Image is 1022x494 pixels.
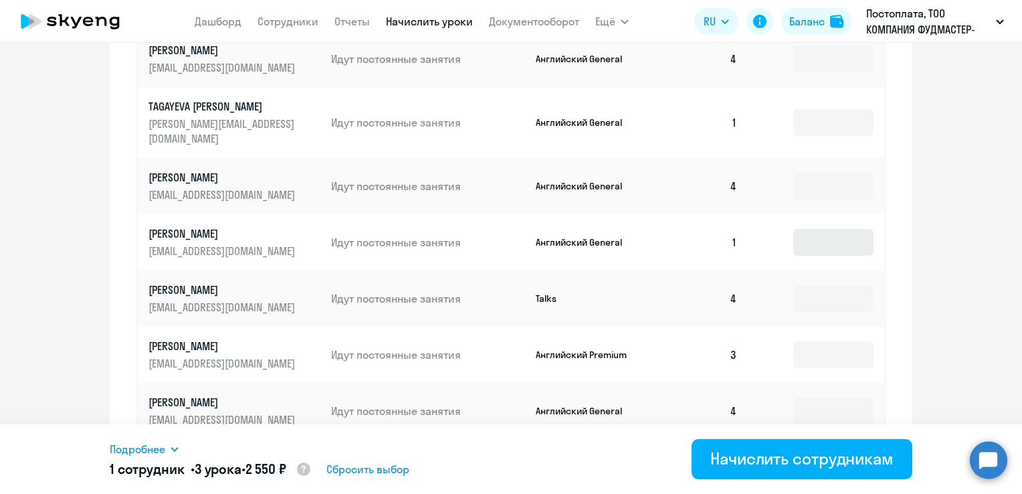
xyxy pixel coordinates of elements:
a: Документооборот [489,15,579,28]
p: [EMAIL_ADDRESS][DOMAIN_NAME] [148,300,298,315]
p: [PERSON_NAME] [148,395,298,410]
p: Английский General [536,53,636,65]
p: [PERSON_NAME][EMAIL_ADDRESS][DOMAIN_NAME] [148,116,298,146]
span: Ещё [595,13,615,29]
p: Английский Premium [536,349,636,361]
p: [EMAIL_ADDRESS][DOMAIN_NAME] [148,187,298,202]
td: 4 [654,158,748,214]
button: Постоплата, ТОО КОМПАНИЯ ФУДМАСТЕР-ТРЭЙД [859,5,1011,37]
p: Идут постоянные занятия [331,115,525,130]
button: Балансbalance [781,8,851,35]
a: Начислить уроки [386,15,473,28]
button: Ещё [595,8,629,35]
p: Идут постоянные занятия [331,347,525,362]
span: RU [704,13,716,29]
button: RU [694,8,738,35]
p: Английский General [536,236,636,248]
div: Начислить сотрудникам [710,448,894,469]
p: Идут постоянные занятия [331,404,525,418]
td: 4 [654,31,748,87]
span: 2 550 ₽ [245,461,286,477]
p: Talks [536,293,636,305]
span: 3 урока [195,461,241,477]
p: [EMAIL_ADDRESS][DOMAIN_NAME] [148,60,298,75]
button: Начислить сотрудникам [692,439,912,479]
a: Отчеты [334,15,370,28]
a: [PERSON_NAME][EMAIL_ADDRESS][DOMAIN_NAME] [148,395,320,427]
h5: 1 сотрудник • • [110,460,312,480]
span: Сбросить выбор [326,461,409,477]
p: [EMAIL_ADDRESS][DOMAIN_NAME] [148,244,298,258]
p: Английский General [536,180,636,192]
p: Идут постоянные занятия [331,52,525,66]
td: 1 [654,214,748,270]
p: [PERSON_NAME] [148,43,298,58]
span: Подробнее [110,441,165,457]
a: [PERSON_NAME][EMAIL_ADDRESS][DOMAIN_NAME] [148,43,320,75]
img: balance [830,15,843,28]
p: Постоплата, ТОО КОМПАНИЯ ФУДМАСТЕР-ТРЭЙД [866,5,991,37]
p: [PERSON_NAME] [148,339,298,353]
td: 3 [654,327,748,383]
a: [PERSON_NAME][EMAIL_ADDRESS][DOMAIN_NAME] [148,339,320,371]
a: [PERSON_NAME][EMAIL_ADDRESS][DOMAIN_NAME] [148,282,320,315]
p: Идут постоянные занятия [331,291,525,306]
p: [EMAIL_ADDRESS][DOMAIN_NAME] [148,356,298,371]
p: Английский General [536,405,636,417]
p: [PERSON_NAME] [148,282,298,297]
p: [EMAIL_ADDRESS][DOMAIN_NAME] [148,412,298,427]
td: 4 [654,270,748,327]
a: Дашборд [195,15,241,28]
a: [PERSON_NAME][EMAIL_ADDRESS][DOMAIN_NAME] [148,226,320,258]
p: Идут постоянные занятия [331,235,525,250]
p: Английский General [536,116,636,129]
p: TAGAYEVA [PERSON_NAME] [148,99,298,114]
div: Баланс [789,13,825,29]
td: 1 [654,87,748,158]
p: Идут постоянные занятия [331,179,525,193]
a: Сотрудники [258,15,318,28]
a: [PERSON_NAME][EMAIL_ADDRESS][DOMAIN_NAME] [148,170,320,202]
p: [PERSON_NAME] [148,170,298,185]
p: [PERSON_NAME] [148,226,298,241]
td: 4 [654,383,748,439]
a: TAGAYEVA [PERSON_NAME][PERSON_NAME][EMAIL_ADDRESS][DOMAIN_NAME] [148,99,320,146]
